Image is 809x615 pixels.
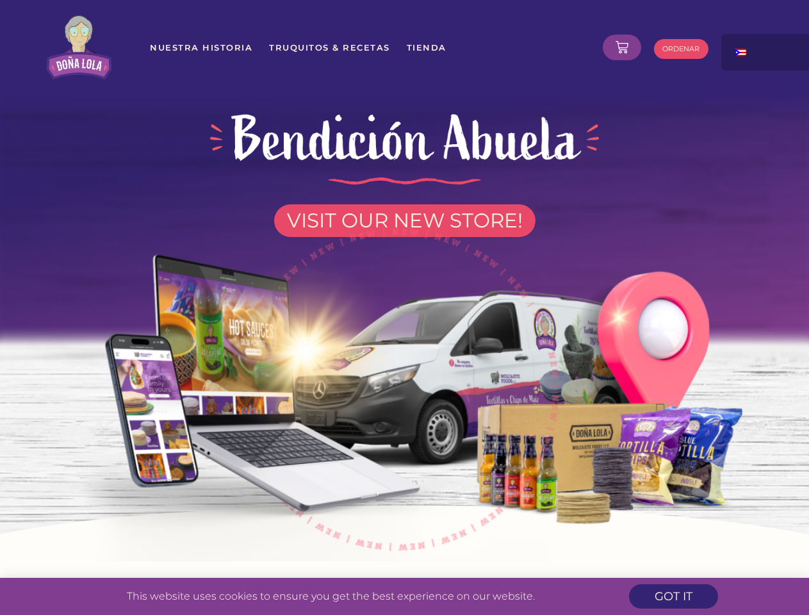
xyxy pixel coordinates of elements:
p: This website uses cookies to ensure you get the best experience on our website. [46,591,617,602]
img: Spanish [735,49,746,56]
nav: Menu [149,36,593,59]
a: ORDENAR [654,39,708,59]
a: Truquitos & Recetas [268,36,391,59]
a: Tienda [406,36,447,59]
a: got it [629,584,718,609]
img: divider [328,177,482,185]
span: ORDENAR [662,45,699,53]
span: got it [655,591,692,602]
a: Nuestra Historia [149,36,253,59]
